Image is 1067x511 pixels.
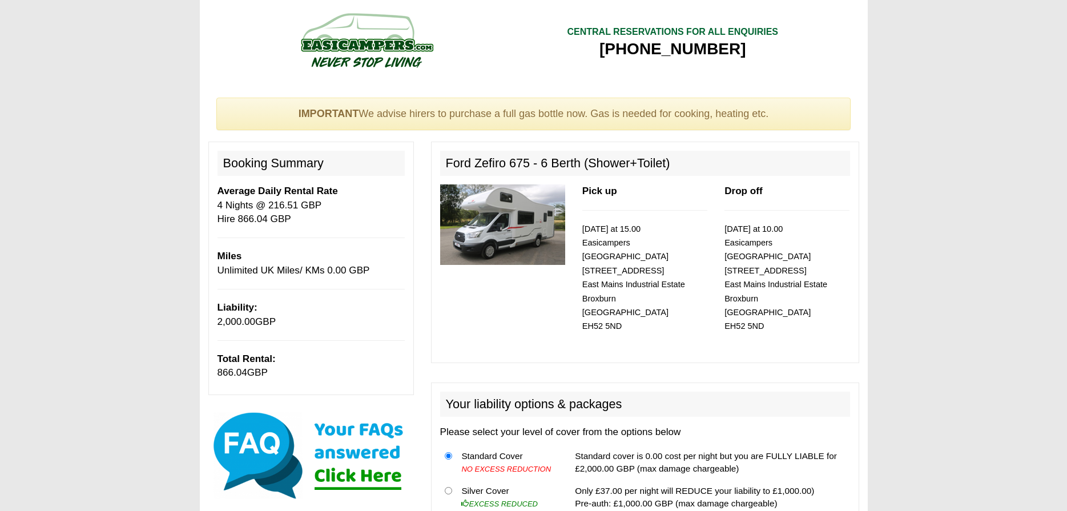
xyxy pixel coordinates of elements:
[218,184,405,226] p: 4 Nights @ 216.51 GBP Hire 866.04 GBP
[216,98,851,131] div: We advise hirers to purchase a full gas bottle now. Gas is needed for cooking, heating etc.
[218,367,247,378] span: 866.04
[440,392,850,417] h2: Your liability options & packages
[440,425,850,439] p: Please select your level of cover from the options below
[461,465,551,473] i: NO EXCESS REDUCTION
[567,26,778,39] div: CENTRAL RESERVATIONS FOR ALL ENQUIRIES
[218,301,405,329] p: GBP
[218,251,242,261] b: Miles
[299,108,359,119] strong: IMPORTANT
[461,500,538,508] i: EXCESS REDUCED
[218,186,338,196] b: Average Daily Rental Rate
[218,151,405,176] h2: Booking Summary
[440,184,565,265] img: 330.jpg
[218,316,256,327] span: 2,000.00
[218,352,405,380] p: GBP
[218,353,276,364] b: Total Rental:
[567,39,778,59] div: [PHONE_NUMBER]
[724,224,827,331] small: [DATE] at 10.00 Easicampers [GEOGRAPHIC_DATA] [STREET_ADDRESS] East Mains Industrial Estate Broxb...
[208,410,414,501] img: Click here for our most common FAQs
[582,224,685,331] small: [DATE] at 15.00 Easicampers [GEOGRAPHIC_DATA] [STREET_ADDRESS] East Mains Industrial Estate Broxb...
[582,186,617,196] b: Pick up
[724,186,762,196] b: Drop off
[258,9,475,71] img: campers-checkout-logo.png
[218,250,405,277] p: Unlimited UK Miles/ KMs 0.00 GBP
[457,445,558,480] td: Standard Cover
[440,151,850,176] h2: Ford Zefiro 675 - 6 Berth (Shower+Toilet)
[218,302,257,313] b: Liability:
[570,445,849,480] td: Standard cover is 0.00 cost per night but you are FULLY LIABLE for £2,000.00 GBP (max damage char...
